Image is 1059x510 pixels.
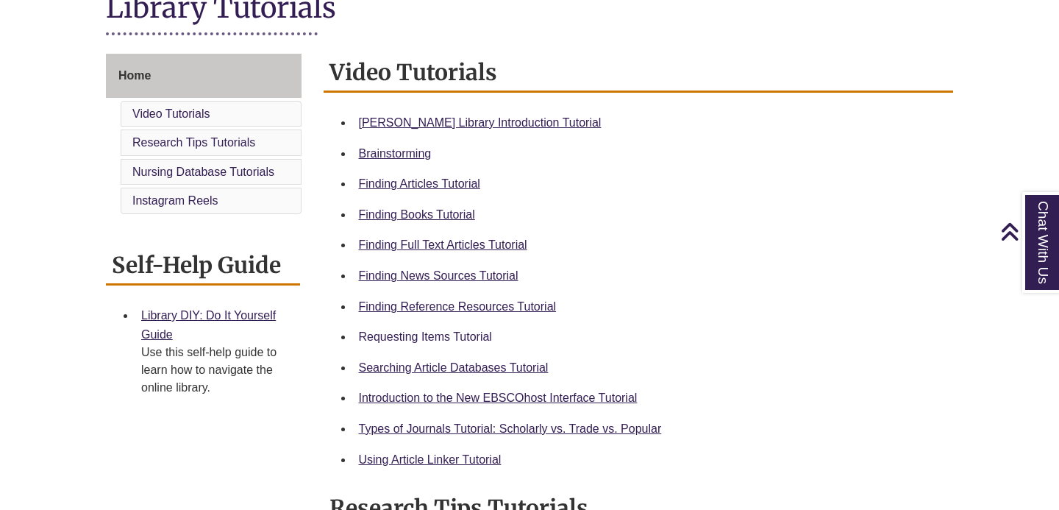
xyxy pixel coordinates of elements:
span: Home [118,69,151,82]
a: Instagram Reels [132,194,218,207]
div: Use this self-help guide to learn how to navigate the online library. [141,344,288,397]
a: Types of Journals Tutorial: Scholarly vs. Trade vs. Popular [359,422,662,435]
a: Searching Article Databases Tutorial [359,361,549,374]
a: Video Tutorials [132,107,210,120]
h2: Video Tutorials [324,54,954,93]
a: Introduction to the New EBSCOhost Interface Tutorial [359,392,638,404]
a: Using Article Linker Tutorial [359,453,502,466]
a: Library DIY: Do It Yourself Guide [141,309,276,341]
a: Research Tips Tutorials [132,136,255,149]
a: Requesting Items Tutorial [359,330,492,343]
h2: Self-Help Guide [106,247,300,286]
a: Finding Books Tutorial [359,208,475,221]
a: Finding Reference Resources Tutorial [359,300,557,313]
a: Brainstorming [359,147,432,160]
div: Guide Page Menu [106,54,302,217]
a: Finding News Sources Tutorial [359,269,518,282]
a: [PERSON_NAME] Library Introduction Tutorial [359,116,602,129]
a: Finding Articles Tutorial [359,177,480,190]
a: Back to Top [1000,222,1055,241]
a: Home [106,54,302,98]
a: Nursing Database Tutorials [132,166,274,178]
a: Finding Full Text Articles Tutorial [359,238,527,251]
